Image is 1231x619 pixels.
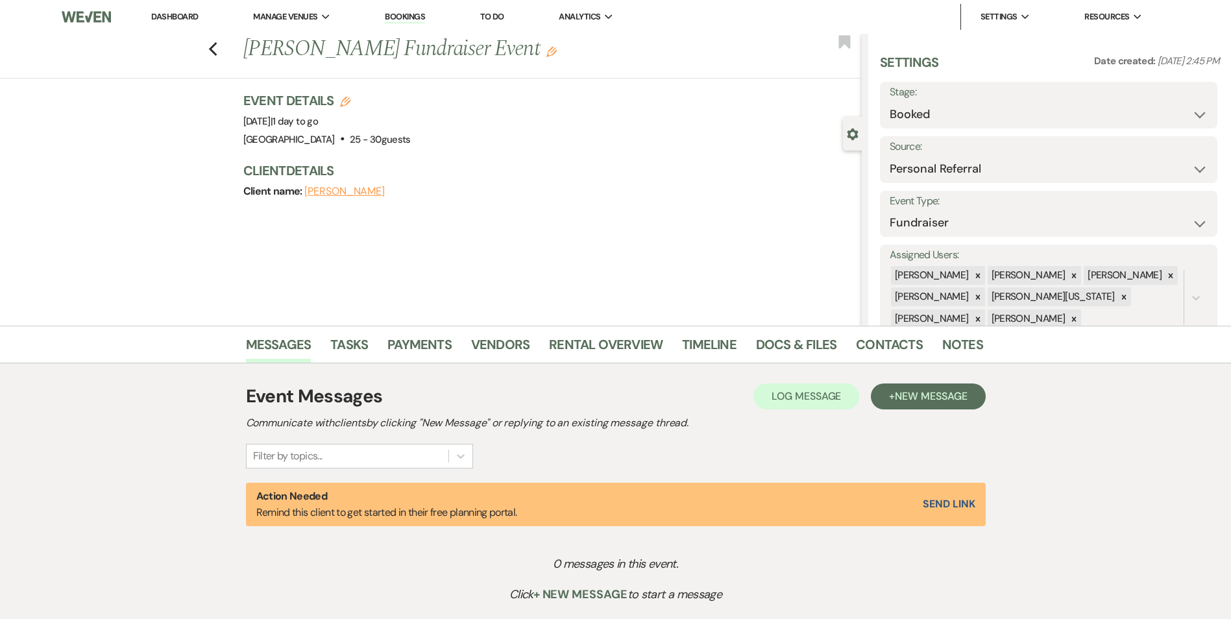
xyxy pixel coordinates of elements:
button: Send Link [923,499,975,509]
h3: Settings [880,53,939,82]
p: Click to start a message [275,585,956,604]
span: Resources [1084,10,1129,23]
label: Event Type: [890,192,1208,211]
img: Weven Logo [62,3,111,30]
span: Date created: [1094,55,1158,67]
label: Assigned Users: [890,246,1208,265]
span: Settings [981,10,1018,23]
button: Edit [546,45,557,57]
span: [DATE] 2:45 PM [1158,55,1219,67]
div: [PERSON_NAME] [891,287,971,306]
strong: Action Needed [256,489,328,503]
a: Vendors [471,334,530,363]
div: [PERSON_NAME][US_STATE] [988,287,1117,306]
span: [DATE] [243,115,319,128]
a: Contacts [856,334,923,363]
div: [PERSON_NAME] [891,266,971,285]
h1: [PERSON_NAME] Fundraiser Event [243,34,733,65]
a: Timeline [682,334,737,363]
span: | [271,115,318,128]
h3: Client Details [243,162,849,180]
a: Messages [246,334,311,363]
h1: Event Messages [246,383,383,410]
div: [PERSON_NAME] [988,309,1067,328]
a: Payments [387,334,452,363]
h3: Event Details [243,91,411,110]
a: Tasks [330,334,368,363]
span: 25 - 30 guests [350,133,411,146]
h2: Communicate with clients by clicking "New Message" or replying to an existing message thread. [246,415,986,431]
span: Manage Venues [253,10,317,23]
span: 1 day to go [273,115,318,128]
a: Dashboard [151,11,198,22]
p: Remind this client to get started in their free planning portal. [256,488,517,521]
p: 0 messages in this event. [275,555,956,574]
button: Close lead details [847,127,859,140]
div: [PERSON_NAME] [988,266,1067,285]
a: Docs & Files [756,334,836,363]
button: [PERSON_NAME] [304,186,385,197]
button: Log Message [753,383,859,409]
label: Source: [890,138,1208,156]
a: Bookings [385,11,425,23]
span: + New Message [533,587,628,602]
span: Client name: [243,184,305,198]
span: Analytics [559,10,600,23]
div: Filter by topics... [253,448,323,464]
a: Rental Overview [549,334,663,363]
span: New Message [895,389,967,403]
div: [PERSON_NAME] [891,309,971,328]
span: Log Message [772,389,841,403]
a: To Do [480,11,504,22]
a: Notes [942,334,983,363]
button: +New Message [871,383,985,409]
div: [PERSON_NAME] [1084,266,1164,285]
span: [GEOGRAPHIC_DATA] [243,133,335,146]
label: Stage: [890,83,1208,102]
